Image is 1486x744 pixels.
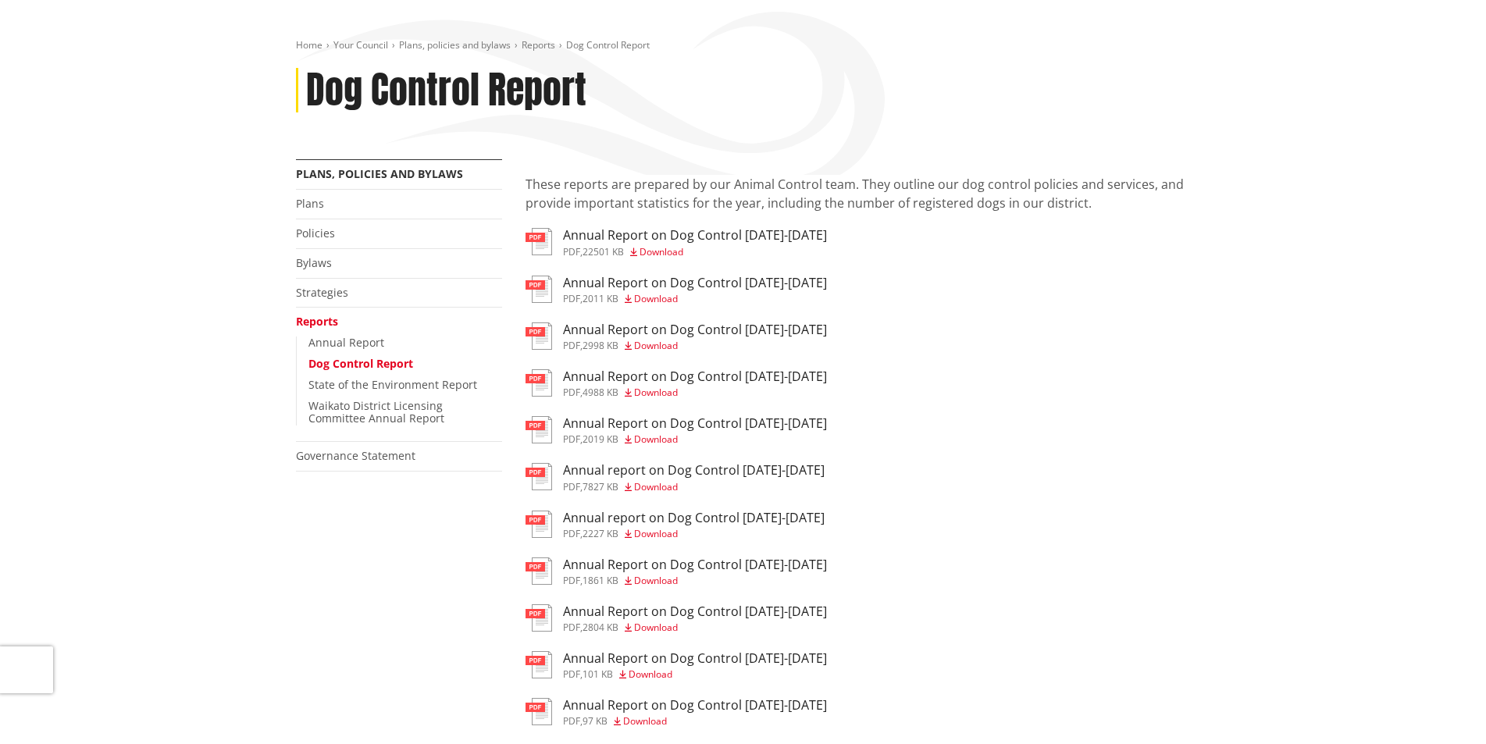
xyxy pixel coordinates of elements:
[563,604,827,619] h3: Annual Report on Dog Control [DATE]-[DATE]
[526,557,552,585] img: document-pdf.svg
[296,38,323,52] a: Home
[526,228,827,256] a: Annual Report on Dog Control [DATE]-[DATE] pdf,22501 KB Download
[308,377,477,392] a: State of the Environment Report
[583,480,618,493] span: 7827 KB
[296,285,348,300] a: Strategies
[296,314,338,329] a: Reports
[634,574,678,587] span: Download
[296,448,415,463] a: Governance Statement
[306,68,586,113] h1: Dog Control Report
[563,369,827,384] h3: Annual Report on Dog Control [DATE]-[DATE]
[563,557,827,572] h3: Annual Report on Dog Control [DATE]-[DATE]
[526,511,825,539] a: Annual report on Dog Control [DATE]-[DATE] pdf,2227 KB Download
[634,433,678,446] span: Download
[563,416,827,431] h3: Annual Report on Dog Control [DATE]-[DATE]
[308,398,444,426] a: Waikato District Licensing Committee Annual Report
[296,166,463,181] a: Plans, policies and bylaws
[308,335,384,350] a: Annual Report
[563,228,827,243] h3: Annual Report on Dog Control [DATE]-[DATE]
[526,604,552,632] img: document-pdf.svg
[563,667,580,681] span: pdf
[296,255,332,270] a: Bylaws
[526,651,552,678] img: document-pdf.svg
[623,714,667,728] span: Download
[526,369,552,397] img: document-pdf.svg
[563,480,580,493] span: pdf
[526,276,827,304] a: Annual Report on Dog Control [DATE]-[DATE] pdf,2011 KB Download
[296,196,324,211] a: Plans
[583,339,618,352] span: 2998 KB
[566,38,650,52] span: Dog Control Report
[563,574,580,587] span: pdf
[563,714,580,728] span: pdf
[563,651,827,666] h3: Annual Report on Dog Control [DATE]-[DATE]
[634,527,678,540] span: Download
[526,416,552,443] img: document-pdf.svg
[634,339,678,352] span: Download
[563,529,825,539] div: ,
[634,480,678,493] span: Download
[563,576,827,586] div: ,
[563,386,580,399] span: pdf
[526,604,827,632] a: Annual Report on Dog Control [DATE]-[DATE] pdf,2804 KB Download
[526,511,552,538] img: document-pdf.svg
[563,621,580,634] span: pdf
[296,39,1191,52] nav: breadcrumb
[583,245,624,258] span: 22501 KB
[563,276,827,290] h3: Annual Report on Dog Control [DATE]-[DATE]
[526,557,827,586] a: Annual Report on Dog Control [DATE]-[DATE] pdf,1861 KB Download
[526,175,1191,212] p: These reports are prepared by our Animal Control team. They outline our dog control policies and ...
[526,228,552,255] img: document-pdf.svg
[333,38,388,52] a: Your Council
[308,356,413,371] a: Dog Control Report
[563,339,580,352] span: pdf
[563,322,827,337] h3: Annual Report on Dog Control [DATE]-[DATE]
[563,388,827,397] div: ,
[563,482,825,492] div: ,
[640,245,683,258] span: Download
[563,670,827,679] div: ,
[583,714,608,728] span: 97 KB
[563,435,827,444] div: ,
[563,294,827,304] div: ,
[526,369,827,397] a: Annual Report on Dog Control [DATE]-[DATE] pdf,4988 KB Download
[563,623,827,632] div: ,
[526,463,552,490] img: document-pdf.svg
[296,226,335,240] a: Policies
[399,38,511,52] a: Plans, policies and bylaws
[526,276,552,303] img: document-pdf.svg
[634,621,678,634] span: Download
[583,574,618,587] span: 1861 KB
[563,341,827,351] div: ,
[526,698,827,726] a: Annual Report on Dog Control [DATE]-[DATE] pdf,97 KB Download
[526,322,552,350] img: document-pdf.svg
[563,527,580,540] span: pdf
[583,621,618,634] span: 2804 KB
[526,698,552,725] img: document-pdf.svg
[563,463,825,478] h3: Annual report on Dog Control [DATE]-[DATE]
[634,386,678,399] span: Download
[583,386,618,399] span: 4988 KB
[629,667,672,681] span: Download
[583,292,618,305] span: 2011 KB
[563,698,827,713] h3: Annual Report on Dog Control [DATE]-[DATE]
[526,416,827,444] a: Annual Report on Dog Control [DATE]-[DATE] pdf,2019 KB Download
[583,667,613,681] span: 101 KB
[526,651,827,679] a: Annual Report on Dog Control [DATE]-[DATE] pdf,101 KB Download
[563,245,580,258] span: pdf
[563,433,580,446] span: pdf
[583,527,618,540] span: 2227 KB
[583,433,618,446] span: 2019 KB
[634,292,678,305] span: Download
[526,322,827,351] a: Annual Report on Dog Control [DATE]-[DATE] pdf,2998 KB Download
[563,247,827,257] div: ,
[563,292,580,305] span: pdf
[563,511,825,525] h3: Annual report on Dog Control [DATE]-[DATE]
[563,717,827,726] div: ,
[1414,678,1470,735] iframe: Messenger Launcher
[522,38,555,52] a: Reports
[526,463,825,491] a: Annual report on Dog Control [DATE]-[DATE] pdf,7827 KB Download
